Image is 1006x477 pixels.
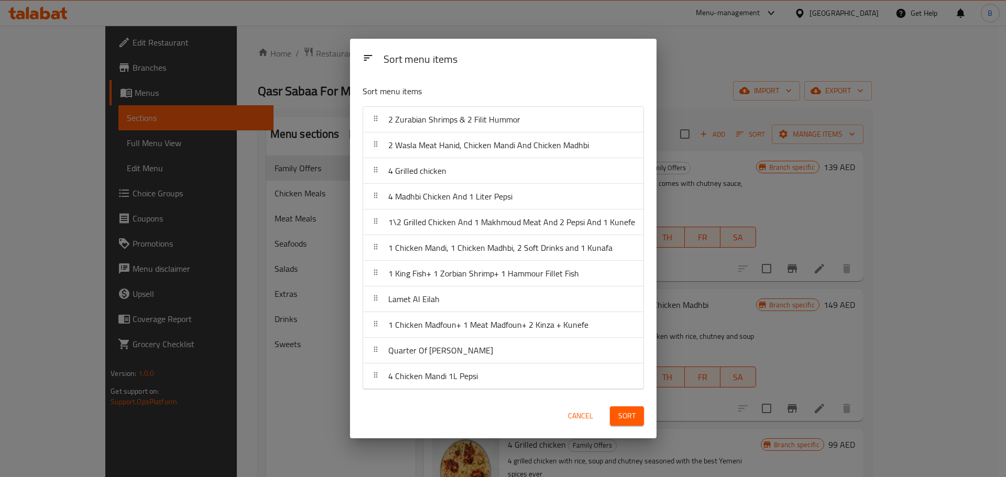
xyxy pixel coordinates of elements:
[363,235,643,261] div: 1 Chicken Mandi, 1 Chicken Madhbi, 2 Soft Drinks and 1 Kunafa
[568,409,593,423] span: Cancel
[388,317,588,332] span: 1 Chicken Madfoun+ 1 Meat Madfoun+ 2 Kinza + Kunefe
[379,48,613,72] div: Sort menu items
[388,214,635,230] span: 1\2 Grilled Chicken And 1 Makhmoud Meat And 2 Pepsi And 1 Kunefe
[388,265,579,281] span: 1 King Fish+ 1 Zorbian Shrimp+ 1 Hammour Fillet Fish
[388,163,446,179] span: 4 Grilled chicken
[363,85,557,98] p: Sort menu items
[564,406,597,426] button: Cancel
[363,209,643,235] div: 1\2 Grilled Chicken And 1 Makhmoud Meat And 2 Pepsi And 1 Kunefe
[363,184,643,209] div: 4 Madhbi Chicken And 1 Liter Pepsi
[363,107,643,132] div: 2 Zurabian Shrimps & 2 Filit Hummor
[363,286,643,312] div: Lamet Al Eilah
[388,137,589,153] span: 2 Wasla Meat Hanid, Chicken Mandi And Chicken Madhbi
[388,240,613,256] span: 1 Chicken Mandi, 1 Chicken Madhbi, 2 Soft Drinks and 1 Kunafa
[388,188,512,204] span: 4 Madhbi Chicken And 1 Liter Pepsi
[363,158,643,184] div: 4 Grilled chicken
[610,406,644,426] button: Sort
[388,342,493,358] span: Quarter Of [PERSON_NAME]
[388,291,440,307] span: Lamet Al Eilah
[363,363,643,389] div: 4 Chicken Mandi 1L Pepsi
[388,112,520,127] span: 2 Zurabian Shrimps & 2 Filit Hummor
[363,132,643,158] div: 2 Wasla Meat Hanid, Chicken Mandi And Chicken Madhbi
[363,312,643,338] div: 1 Chicken Madfoun+ 1 Meat Madfoun+ 2 Kinza + Kunefe
[388,368,478,384] span: 4 Chicken Mandi 1L Pepsi
[618,409,636,423] span: Sort
[363,261,643,286] div: 1 King Fish+ 1 Zorbian Shrimp+ 1 Hammour Fillet Fish
[363,338,643,363] div: Quarter Of [PERSON_NAME]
